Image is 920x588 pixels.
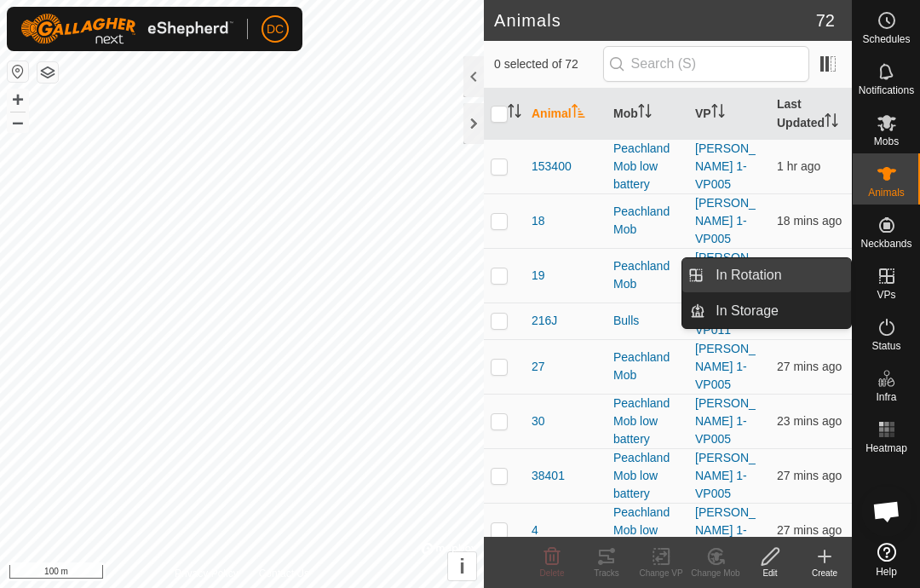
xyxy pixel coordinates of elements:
span: 38401 [532,467,565,485]
span: 26 Sep 2025 at 9:34 pm [777,523,842,537]
button: Map Layers [37,62,58,83]
div: Tracks [579,567,634,579]
span: Infra [876,392,896,402]
span: Mobs [874,136,899,147]
div: Peachland Mob [613,257,681,293]
span: Schedules [862,34,910,44]
div: Peachland Mob low battery [613,395,681,448]
span: 26 Sep 2025 at 9:38 pm [777,414,842,428]
span: VPs [877,290,895,300]
a: Help [853,536,920,584]
div: Open chat [861,486,912,537]
a: [PERSON_NAME] 1-VP005 [695,396,756,446]
input: Search (S) [603,46,809,82]
h2: Animals [494,10,816,31]
p-sorticon: Activate to sort [572,107,585,120]
button: – [8,112,28,132]
p-sorticon: Activate to sort [825,116,838,130]
div: Peachland Mob low battery [613,140,681,193]
span: 18 [532,212,545,230]
a: In Rotation [705,258,851,292]
span: 153400 [532,158,572,176]
button: i [448,552,476,580]
span: 26 Sep 2025 at 8:12 pm [777,159,820,173]
div: Bulls [613,312,681,330]
button: Reset Map [8,61,28,82]
div: Change Mob [688,567,743,579]
a: Privacy Policy [175,566,239,581]
span: Notifications [859,85,914,95]
th: VP [688,89,770,140]
li: In Storage [682,294,851,328]
th: Animal [525,89,607,140]
a: Contact Us [259,566,309,581]
p-sorticon: Activate to sort [508,107,521,120]
span: 27 [532,358,545,376]
a: [PERSON_NAME] 1-VP005 [695,505,756,555]
a: [PERSON_NAME] 1-VP005 [695,141,756,191]
th: Mob [607,89,688,140]
span: Status [871,341,900,351]
span: 72 [816,8,835,33]
img: Gallagher Logo [20,14,233,44]
div: Edit [743,567,797,579]
a: north 3-VP011 [695,305,736,337]
span: 216J [532,312,557,330]
div: Change VP [634,567,688,579]
span: In Rotation [716,265,781,285]
span: DC [267,20,284,38]
span: In Storage [716,301,779,321]
button: + [8,89,28,110]
p-sorticon: Activate to sort [711,107,725,120]
a: [PERSON_NAME] 1-VP005 [695,451,756,500]
span: Heatmap [865,443,907,453]
span: 19 [532,267,545,285]
span: 26 Sep 2025 at 9:42 pm [777,214,842,228]
a: In Storage [705,294,851,328]
a: [PERSON_NAME] 1-VP005 [695,342,756,391]
a: [PERSON_NAME] 1-VP005 [695,251,756,300]
span: 4 [532,522,538,539]
p-sorticon: Activate to sort [638,107,652,120]
div: Peachland Mob [613,349,681,384]
span: i [459,555,465,578]
span: Neckbands [860,239,911,249]
span: 26 Sep 2025 at 9:33 pm [777,360,842,373]
a: [PERSON_NAME] 1-VP005 [695,196,756,245]
div: Peachland Mob [613,203,681,239]
span: Help [876,567,897,577]
th: Last Updated [770,89,852,140]
div: Peachland Mob low battery [613,504,681,557]
div: Peachland Mob low battery [613,449,681,503]
span: 30 [532,412,545,430]
li: In Rotation [682,258,851,292]
span: Animals [868,187,905,198]
span: 26 Sep 2025 at 9:34 pm [777,469,842,482]
span: Delete [540,568,565,578]
span: 0 selected of 72 [494,55,603,73]
div: Create [797,567,852,579]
